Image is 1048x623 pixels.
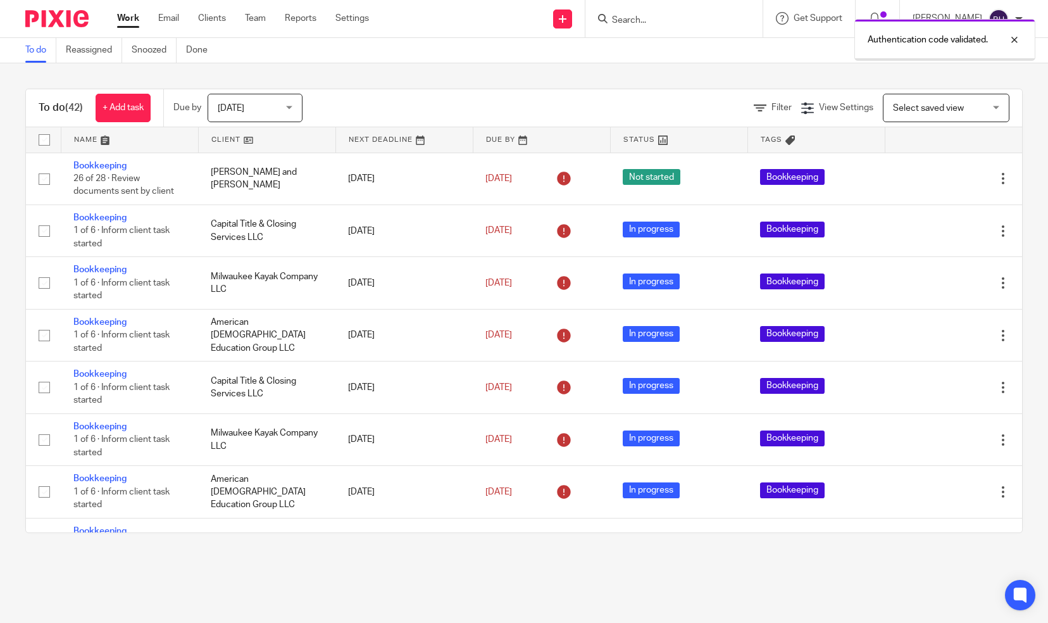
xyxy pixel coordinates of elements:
span: In progress [623,222,680,237]
a: Bookkeeping [73,527,127,536]
a: Team [245,12,266,25]
a: Done [186,38,217,63]
td: [DATE] [335,153,473,205]
span: 1 of 6 · Inform client task started [73,279,170,301]
span: In progress [623,274,680,289]
td: [DATE] [335,309,473,361]
td: [DATE] [335,413,473,465]
span: [DATE] [485,488,512,496]
td: Capital Title & Closing Services LLC [198,518,335,570]
span: Bookkeeping [760,482,825,498]
span: 1 of 6 · Inform client task started [73,330,170,353]
span: [DATE] [218,104,244,113]
td: [DATE] [335,466,473,518]
span: (42) [65,103,83,113]
span: [DATE] [485,174,512,183]
a: Bookkeeping [73,161,127,170]
span: Bookkeeping [760,222,825,237]
span: 1 of 6 · Inform client task started [73,488,170,510]
a: Snoozed [132,38,177,63]
span: Select saved view [893,104,964,113]
a: + Add task [96,94,151,122]
a: Bookkeeping [73,422,127,431]
h1: To do [39,101,83,115]
td: Capital Title & Closing Services LLC [198,362,335,413]
p: Authentication code validated. [868,34,988,46]
td: [PERSON_NAME] and [PERSON_NAME] [198,153,335,205]
span: In progress [623,378,680,394]
span: Bookkeeping [760,274,825,289]
td: Milwaukee Kayak Company LLC [198,413,335,465]
span: 1 of 6 · Inform client task started [73,227,170,249]
span: Tags [761,136,782,143]
a: Clients [198,12,226,25]
span: Bookkeeping [760,326,825,342]
td: Milwaukee Kayak Company LLC [198,257,335,309]
td: [DATE] [335,257,473,309]
span: Bookkeeping [760,431,825,446]
span: [DATE] [485,227,512,236]
a: Reports [285,12,316,25]
span: 26 of 28 · Review documents sent by client [73,174,174,196]
a: Bookkeeping [73,474,127,483]
span: Bookkeeping [760,169,825,185]
a: Reassigned [66,38,122,63]
span: [DATE] [485,383,512,392]
td: American [DEMOGRAPHIC_DATA] Education Group LLC [198,309,335,361]
td: [DATE] [335,205,473,256]
img: Pixie [25,10,89,27]
a: Settings [335,12,369,25]
a: Work [117,12,139,25]
td: [DATE] [335,362,473,413]
p: Due by [173,101,201,114]
a: Bookkeeping [73,265,127,274]
span: In progress [623,482,680,498]
img: svg%3E [989,9,1009,29]
span: Bookkeeping [760,378,825,394]
a: Bookkeeping [73,370,127,379]
td: Capital Title & Closing Services LLC [198,205,335,256]
span: In progress [623,326,680,342]
span: [DATE] [485,435,512,444]
a: To do [25,38,56,63]
span: In progress [623,431,680,446]
span: Filter [771,103,792,112]
span: View Settings [819,103,873,112]
span: [DATE] [485,330,512,339]
a: Email [158,12,179,25]
a: Bookkeeping [73,213,127,222]
span: 1 of 6 · Inform client task started [73,435,170,457]
a: Bookkeeping [73,318,127,327]
td: American [DEMOGRAPHIC_DATA] Education Group LLC [198,466,335,518]
span: Not started [623,169,680,185]
span: [DATE] [485,279,512,287]
td: [DATE] [335,518,473,570]
span: 1 of 6 · Inform client task started [73,383,170,405]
